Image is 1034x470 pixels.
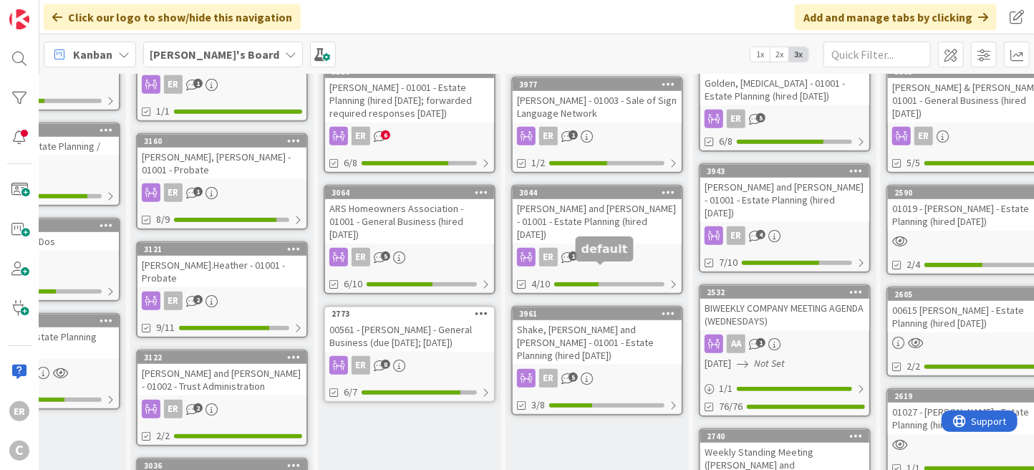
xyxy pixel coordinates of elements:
div: ER [137,400,306,418]
div: Click our logo to show/hide this navigation [44,4,301,30]
div: ER [700,226,869,245]
div: ER [727,110,745,128]
div: 3044 [519,188,682,198]
div: 3121 [137,243,306,256]
div: 3122 [137,351,306,364]
div: ER [539,248,558,267]
span: 6 [381,130,390,140]
span: 1 / 1 [719,381,733,396]
div: [PERSON_NAME] and [PERSON_NAME] - 01002 - Trust Administration [137,364,306,395]
div: AA [700,335,869,353]
div: 2773 [332,309,494,319]
div: 3961Shake, [PERSON_NAME] and [PERSON_NAME] - 01001 - Estate Planning (hired [DATE]) [513,307,682,365]
div: AA [727,335,745,353]
span: 1x [750,47,770,62]
span: 6/8 [344,155,357,171]
div: 3943 [700,165,869,178]
a: 2532BIWEEKLY COMPANY MEETING AGENDA (WEDNESDAYS)AA[DATE]Not Set1/176/76 [699,284,871,417]
div: ER [325,356,494,375]
span: [DATE] [705,356,731,371]
div: BIWEEKLY COMPANY MEETING AGENDA (WEDNESDAYS) [700,299,869,330]
span: 7/10 [719,255,738,270]
span: 3/8 [531,398,545,413]
span: 1 [569,251,578,261]
div: 3961 [513,307,682,320]
div: Golden, [MEDICAL_DATA] - 01001 - Estate Planning (hired [DATE]) [700,74,869,105]
div: ER [513,248,682,267]
div: 3943 [707,166,869,176]
span: 9/11 [156,320,175,335]
div: 3977[PERSON_NAME] - 01003 - Sale of Sign Language Network [513,78,682,123]
div: ER [164,75,183,94]
input: Quick Filter... [823,42,931,67]
div: 277300561 - [PERSON_NAME] - General Business (due [DATE]; [DATE]) [325,307,494,352]
span: 76/76 [719,399,743,414]
div: 3064ARS Homeowners Association - 01001 - General Business (hired [DATE]) [325,186,494,244]
div: 2773 [325,307,494,320]
div: ER [137,292,306,310]
i: Not Set [754,357,785,370]
span: Support [30,2,65,19]
span: 5 [381,251,390,261]
span: 2/4 [907,257,920,272]
span: 2 [193,403,203,413]
span: 5 [569,373,578,382]
div: Add and manage tabs by clicking [795,4,997,30]
div: ER [352,127,370,145]
span: Kanban [73,46,112,63]
div: 3160[PERSON_NAME], [PERSON_NAME] - 01001 - Probate [137,135,306,179]
div: ER [352,248,370,267]
div: C [9,441,29,461]
span: 1 [569,130,578,140]
div: [PERSON_NAME], [PERSON_NAME] - 01001 - Probate [137,148,306,179]
a: 3961Shake, [PERSON_NAME] and [PERSON_NAME] - 01001 - Estate Planning (hired [DATE])ER3/8 [511,306,683,416]
span: 8/9 [156,212,170,227]
span: 2 [193,295,203,304]
span: 5 [756,113,765,123]
div: [PERSON_NAME] - 01001 - Estate Planning (hired [DATE]; forwarded required responses [DATE]) [325,78,494,123]
div: ER [513,127,682,145]
div: ARS Homeowners Association - 01001 - General Business (hired [DATE]) [325,199,494,244]
a: 3121[PERSON_NAME].Heather - 01001 - ProbateER9/11 [136,241,308,338]
div: 3121[PERSON_NAME].Heather - 01001 - Probate [137,243,306,287]
div: 3122 [144,352,306,363]
span: 2x [770,47,789,62]
a: Golden, [MEDICAL_DATA] - 01001 - Estate Planning (hired [DATE])ER6/8 [699,59,871,152]
span: 3x [789,47,808,62]
div: ER [9,401,29,421]
div: ER [539,127,558,145]
div: ER [325,127,494,145]
div: 2532BIWEEKLY COMPANY MEETING AGENDA (WEDNESDAYS) [700,286,869,330]
div: 3160 [137,135,306,148]
div: Golden, [MEDICAL_DATA] - 01001 - Estate Planning (hired [DATE]) [700,61,869,105]
div: [PERSON_NAME] and [PERSON_NAME] - 01001 - Estate Planning (hired [DATE]) [513,199,682,244]
div: 3977 [519,80,682,90]
div: 3044 [513,186,682,199]
span: 1 [193,79,203,88]
span: 2/2 [156,428,170,443]
a: 3943[PERSON_NAME] and [PERSON_NAME] - 01001 - Estate Planning (hired [DATE])ER7/10 [699,163,871,273]
span: 6/7 [344,385,357,400]
span: 5/5 [907,155,920,171]
div: ER [164,400,183,418]
img: Visit kanbanzone.com [9,9,29,29]
div: ER [325,248,494,267]
span: 1 [193,187,203,196]
a: 3160[PERSON_NAME], [PERSON_NAME] - 01001 - ProbateER8/9 [136,133,308,230]
div: 3121 [144,244,306,254]
span: 2/2 [907,359,920,374]
b: [PERSON_NAME]'s Board [150,47,279,62]
a: 277300561 - [PERSON_NAME] - General Business (due [DATE]; [DATE])ER6/7 [324,306,496,403]
div: ER [539,369,558,388]
div: ER [137,183,306,202]
span: 1/1 [156,104,170,119]
span: 4 [756,230,765,239]
div: 2532 [707,287,869,297]
span: 8 [381,360,390,369]
span: 4/10 [531,277,550,292]
div: ER [914,127,933,145]
div: ER [164,292,183,310]
div: 3122[PERSON_NAME] and [PERSON_NAME] - 01002 - Trust Administration [137,351,306,395]
div: ER [137,75,306,94]
div: [PERSON_NAME] and [PERSON_NAME] - 01001 - Estate Planning (hired [DATE]) [700,178,869,222]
